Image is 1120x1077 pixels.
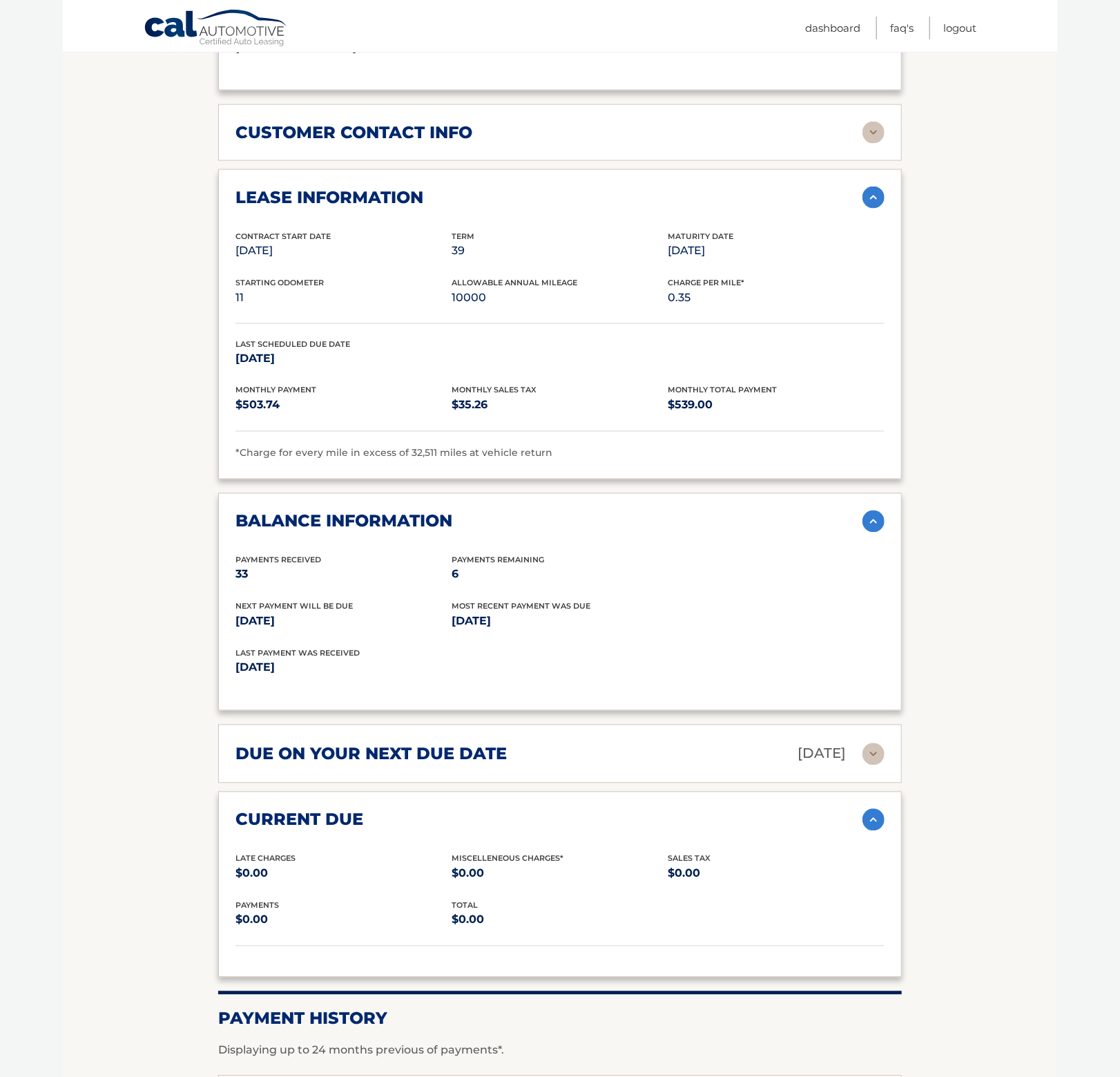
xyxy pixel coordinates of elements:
[235,864,452,884] p: $0.00
[218,1042,902,1059] p: Displaying up to 24 months previous of payments*.
[668,231,734,241] span: Maturity Date
[235,187,423,208] h2: lease information
[798,742,846,766] p: [DATE]
[235,288,452,307] p: 11
[862,511,885,533] img: accordion-active.svg
[862,122,885,144] img: accordion-rest.svg
[862,187,885,209] img: accordion-active.svg
[452,385,537,395] span: Monthly Sales Tax
[235,122,472,143] h2: customer contact info
[235,349,452,368] p: [DATE]
[452,901,478,911] span: total
[452,612,668,631] p: [DATE]
[235,744,507,765] h2: due on your next due date
[235,278,324,287] span: Starting Odometer
[452,911,668,930] p: $0.00
[452,555,544,565] span: Payments Remaining
[452,864,668,884] p: $0.00
[218,1009,902,1029] h2: Payment History
[235,555,321,565] span: Payments Received
[452,602,590,611] span: Most Recent Payment Was Due
[235,339,350,349] span: Last Scheduled Due Date
[235,396,452,415] p: $503.74
[668,241,885,260] p: [DATE]
[890,17,914,39] a: FAQ's
[943,17,976,39] a: Logout
[235,385,316,395] span: Monthly Payment
[805,17,860,39] a: Dashboard
[235,854,296,864] span: Late Charges
[235,565,452,584] p: 33
[235,810,363,830] h2: current due
[235,241,452,260] p: [DATE]
[862,809,885,831] img: accordion-active.svg
[144,9,289,49] a: Cal Automotive
[235,602,353,611] span: Next Payment will be due
[668,278,745,287] span: Charge Per Mile*
[235,901,279,911] span: payments
[235,231,331,241] span: Contract Start Date
[668,854,711,864] span: Sales Tax
[235,511,452,532] h2: balance information
[668,396,885,415] p: $539.00
[235,911,452,930] p: $0.00
[668,385,778,395] span: Monthly Total Payment
[235,649,360,658] span: Last Payment was received
[668,864,885,884] p: $0.00
[452,288,668,307] p: 10000
[668,288,885,307] p: 0.35
[452,565,668,584] p: 6
[235,658,560,678] p: [DATE]
[452,231,474,241] span: Term
[452,854,563,864] span: Miscelleneous Charges*
[862,743,885,765] img: accordion-rest.svg
[452,396,668,415] p: $35.26
[452,278,577,287] span: Allowable Annual Mileage
[235,447,552,459] span: *Charge for every mile in excess of 32,511 miles at vehicle return
[235,612,452,631] p: [DATE]
[452,241,668,260] p: 39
